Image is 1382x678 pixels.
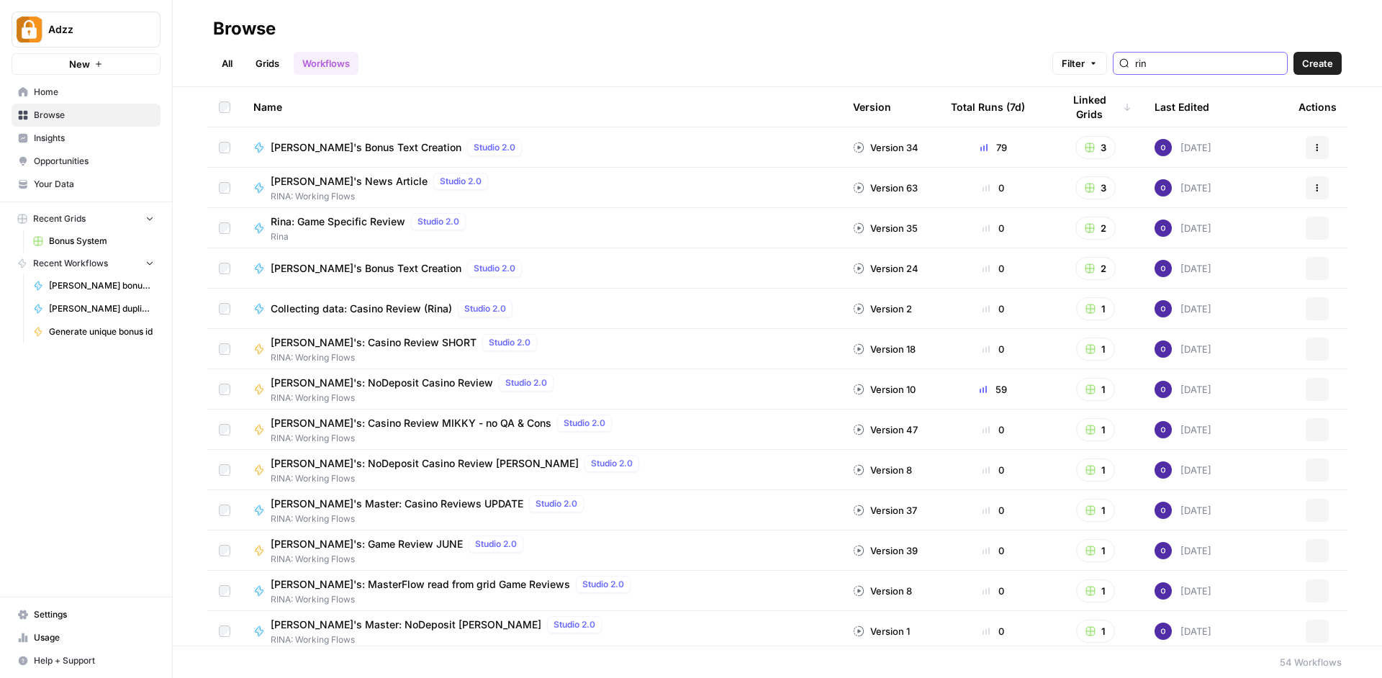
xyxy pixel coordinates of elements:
[253,300,830,317] a: Collecting data: Casino Review (Rina)Studio 2.0
[853,463,912,477] div: Version 8
[951,87,1025,127] div: Total Runs (7d)
[1155,300,1172,317] img: c47u9ku7g2b7umnumlgy64eel5a2
[253,139,830,156] a: [PERSON_NAME]'s Bonus Text CreationStudio 2.0
[34,654,154,667] span: Help + Support
[49,325,154,338] span: Generate unique bonus id
[271,140,461,155] span: [PERSON_NAME]'s Bonus Text Creation
[271,472,645,485] span: RINA: Working Flows
[271,376,493,390] span: [PERSON_NAME]'s: NoDeposit Casino Review
[1155,502,1211,519] div: [DATE]
[951,382,1036,397] div: 59
[12,12,161,48] button: Workspace: Adzz
[564,417,605,430] span: Studio 2.0
[1062,56,1085,71] span: Filter
[1155,340,1172,358] img: c47u9ku7g2b7umnumlgy64eel5a2
[1155,421,1211,438] div: [DATE]
[1155,139,1211,156] div: [DATE]
[951,584,1036,598] div: 0
[1293,52,1342,75] button: Create
[1155,87,1209,127] div: Last Edited
[1155,260,1211,277] div: [DATE]
[271,577,570,592] span: [PERSON_NAME]'s: MasterFlow read from grid Game Reviews
[12,53,161,75] button: New
[48,22,135,37] span: Adzz
[33,257,108,270] span: Recent Workflows
[951,342,1036,356] div: 0
[1155,461,1172,479] img: c47u9ku7g2b7umnumlgy64eel5a2
[27,297,161,320] a: [PERSON_NAME] duplicate check CRM
[1075,257,1116,280] button: 2
[1052,52,1107,75] button: Filter
[853,543,918,558] div: Version 39
[294,52,358,75] a: Workflows
[1155,220,1211,237] div: [DATE]
[1299,87,1337,127] div: Actions
[12,626,161,649] a: Usage
[1155,461,1211,479] div: [DATE]
[271,351,543,364] span: RINA: Working Flows
[271,456,579,471] span: [PERSON_NAME]'s: NoDeposit Casino Review [PERSON_NAME]
[34,178,154,191] span: Your Data
[1155,421,1172,438] img: c47u9ku7g2b7umnumlgy64eel5a2
[213,17,276,40] div: Browse
[1155,139,1172,156] img: c47u9ku7g2b7umnumlgy64eel5a2
[34,631,154,644] span: Usage
[1076,499,1115,522] button: 1
[489,336,530,349] span: Studio 2.0
[1155,582,1172,600] img: c47u9ku7g2b7umnumlgy64eel5a2
[253,415,830,445] a: [PERSON_NAME]'s: Casino Review MIKKY - no QA & ConsStudio 2.0RINA: Working Flows
[12,208,161,230] button: Recent Grids
[271,335,477,350] span: [PERSON_NAME]'s: Casino Review SHORT
[49,235,154,248] span: Bonus System
[271,618,541,632] span: [PERSON_NAME]'s Master: NoDeposit [PERSON_NAME]
[853,624,910,638] div: Version 1
[591,457,633,470] span: Studio 2.0
[34,608,154,621] span: Settings
[505,376,547,389] span: Studio 2.0
[27,274,161,297] a: [PERSON_NAME] bonus to wp - grid specific
[1155,260,1172,277] img: c47u9ku7g2b7umnumlgy64eel5a2
[271,302,452,316] span: Collecting data: Casino Review (Rina)
[271,432,618,445] span: RINA: Working Flows
[951,302,1036,316] div: 0
[1076,620,1115,643] button: 1
[853,342,916,356] div: Version 18
[253,616,830,646] a: [PERSON_NAME]'s Master: NoDeposit [PERSON_NAME]Studio 2.0RINA: Working Flows
[271,416,551,430] span: [PERSON_NAME]'s: Casino Review MIKKY - no QA & Cons
[440,175,482,188] span: Studio 2.0
[1155,179,1211,196] div: [DATE]
[417,215,459,228] span: Studio 2.0
[1155,542,1211,559] div: [DATE]
[12,127,161,150] a: Insights
[253,455,830,485] a: [PERSON_NAME]'s: NoDeposit Casino Review [PERSON_NAME]Studio 2.0RINA: Working Flows
[253,334,830,364] a: [PERSON_NAME]'s: Casino Review SHORTStudio 2.0RINA: Working Flows
[1059,87,1132,127] div: Linked Grids
[253,495,830,525] a: [PERSON_NAME]'s Master: Casino Reviews UPDATEStudio 2.0RINA: Working Flows
[1076,579,1115,602] button: 1
[1076,539,1115,562] button: 1
[1155,542,1172,559] img: c47u9ku7g2b7umnumlgy64eel5a2
[253,535,830,566] a: [PERSON_NAME]'s: Game Review JUNEStudio 2.0RINA: Working Flows
[1076,458,1115,482] button: 1
[951,503,1036,517] div: 0
[1280,655,1342,669] div: 54 Workflows
[853,422,918,437] div: Version 47
[1155,220,1172,237] img: c47u9ku7g2b7umnumlgy64eel5a2
[34,109,154,122] span: Browse
[253,87,830,127] div: Name
[951,181,1036,195] div: 0
[951,543,1036,558] div: 0
[853,87,891,127] div: Version
[1155,502,1172,519] img: c47u9ku7g2b7umnumlgy64eel5a2
[271,633,608,646] span: RINA: Working Flows
[951,140,1036,155] div: 79
[1155,381,1211,398] div: [DATE]
[271,230,471,243] span: Rina
[853,261,918,276] div: Version 24
[1155,300,1211,317] div: [DATE]
[853,140,918,155] div: Version 34
[853,302,912,316] div: Version 2
[33,212,86,225] span: Recent Grids
[27,320,161,343] a: Generate unique bonus id
[12,173,161,196] a: Your Data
